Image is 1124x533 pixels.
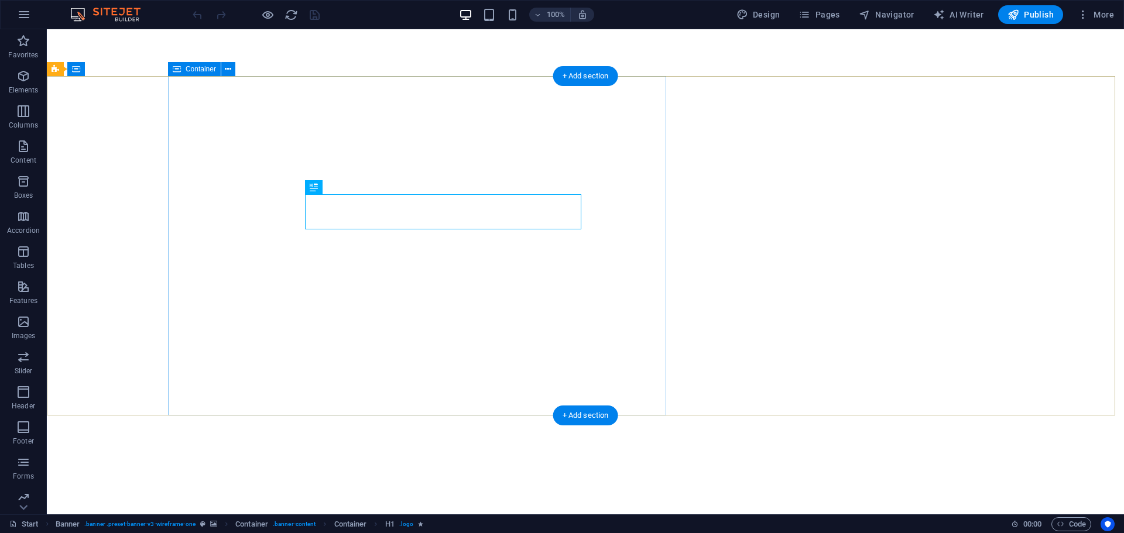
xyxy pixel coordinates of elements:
[1051,517,1091,531] button: Code
[1023,517,1041,531] span: 00 00
[399,517,413,531] span: . logo
[261,8,275,22] button: Click here to leave preview mode and continue editing
[56,517,80,531] span: Click to select. Double-click to edit
[1032,520,1033,528] span: :
[928,5,989,24] button: AI Writer
[7,226,40,235] p: Accordion
[12,331,36,341] p: Images
[210,521,217,527] i: This element contains a background
[998,5,1063,24] button: Publish
[9,121,38,130] p: Columns
[577,9,588,20] i: On resize automatically adjust zoom level to fit chosen device.
[186,66,216,73] span: Container
[799,9,839,20] span: Pages
[9,517,39,531] a: Click to cancel selection. Double-click to open Pages
[1101,517,1115,531] button: Usercentrics
[418,521,423,527] i: Element contains an animation
[1057,517,1086,531] span: Code
[1072,5,1119,24] button: More
[285,8,298,22] i: Reload page
[794,5,844,24] button: Pages
[9,85,39,95] p: Elements
[553,66,618,86] div: + Add section
[273,517,316,531] span: . banner-content
[13,472,34,481] p: Forms
[284,8,298,22] button: reload
[11,156,36,165] p: Content
[1008,9,1054,20] span: Publish
[547,8,566,22] h6: 100%
[13,436,34,446] p: Footer
[1011,517,1042,531] h6: Session time
[854,5,919,24] button: Navigator
[859,9,914,20] span: Navigator
[15,366,33,376] p: Slider
[385,517,395,531] span: Click to select. Double-click to edit
[84,517,196,531] span: . banner .preset-banner-v3-wireframe-one
[8,50,38,60] p: Favorites
[732,5,785,24] div: Design (Ctrl+Alt+Y)
[200,521,205,527] i: This element is a customizable preset
[553,405,618,425] div: + Add section
[1077,9,1114,20] span: More
[736,9,780,20] span: Design
[933,9,984,20] span: AI Writer
[334,517,367,531] span: Click to select. Double-click to edit
[67,8,155,22] img: Editor Logo
[12,401,35,411] p: Header
[235,517,268,531] span: Click to select. Double-click to edit
[14,191,33,200] p: Boxes
[732,5,785,24] button: Design
[13,261,34,270] p: Tables
[56,517,424,531] nav: breadcrumb
[529,8,571,22] button: 100%
[9,296,37,305] p: Features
